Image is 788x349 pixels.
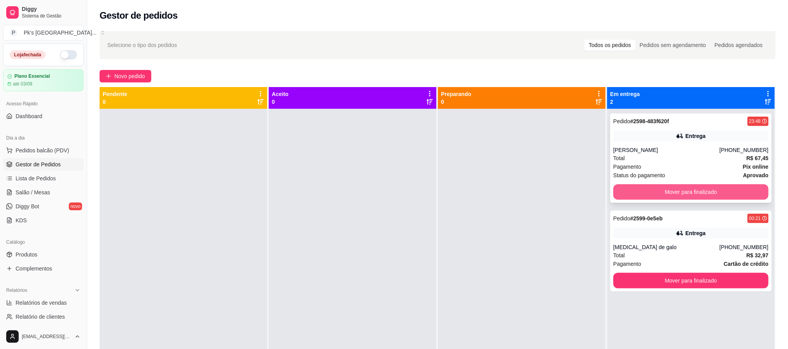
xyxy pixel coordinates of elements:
[16,313,65,321] span: Relatório de clientes
[24,29,96,37] div: Pk's [GEOGRAPHIC_DATA] ...
[60,50,77,59] button: Alterar Status
[103,98,127,106] p: 0
[610,90,640,98] p: Em entrega
[100,9,178,22] h2: Gestor de pedidos
[613,146,720,154] div: [PERSON_NAME]
[749,118,761,124] div: 23:48
[22,13,81,19] span: Sistema de Gestão
[3,110,84,122] a: Dashboard
[16,112,42,120] span: Dashboard
[3,132,84,144] div: Dia a dia
[613,171,665,180] span: Status do pagamento
[746,155,769,161] strong: R$ 67,45
[685,132,706,140] div: Entrega
[613,243,720,251] div: [MEDICAL_DATA] de galo
[441,90,471,98] p: Preparando
[16,265,52,272] span: Complementos
[585,40,636,51] div: Todos os pedidos
[6,287,27,293] span: Relatórios
[16,251,37,258] span: Produtos
[613,215,630,222] span: Pedido
[685,229,706,237] div: Entrega
[720,146,769,154] div: [PHONE_NUMBER]
[613,162,641,171] span: Pagamento
[16,174,56,182] span: Lista de Pedidos
[3,144,84,157] button: Pedidos balcão (PDV)
[3,3,84,22] a: DiggySistema de Gestão
[103,90,127,98] p: Pendente
[22,6,81,13] span: Diggy
[441,98,471,106] p: 0
[13,81,32,87] article: até 03/09
[3,200,84,213] a: Diggy Botnovo
[114,72,145,80] span: Novo pedido
[106,73,111,79] span: plus
[3,69,84,91] a: Plano Essencialaté 03/09
[3,297,84,309] a: Relatórios de vendas
[16,216,27,224] span: KDS
[724,261,769,267] strong: Cartão de crédito
[613,184,769,200] button: Mover para finalizado
[16,202,39,210] span: Diggy Bot
[636,40,710,51] div: Pedidos sem agendamento
[22,333,71,340] span: [EMAIL_ADDRESS][DOMAIN_NAME]
[16,147,69,154] span: Pedidos balcão (PDV)
[272,90,289,98] p: Aceito
[613,273,769,288] button: Mover para finalizado
[3,248,84,261] a: Produtos
[613,154,625,162] span: Total
[100,70,151,82] button: Novo pedido
[3,327,84,346] button: [EMAIL_ADDRESS][DOMAIN_NAME]
[3,214,84,227] a: KDS
[720,243,769,251] div: [PHONE_NUMBER]
[710,40,767,51] div: Pedidos agendados
[630,215,663,222] strong: # 2599-0e5eb
[16,161,61,168] span: Gestor de Pedidos
[610,98,640,106] p: 2
[3,158,84,171] a: Gestor de Pedidos
[613,251,625,260] span: Total
[10,51,46,59] div: Loja fechada
[107,41,177,49] span: Selecione o tipo dos pedidos
[746,252,769,258] strong: R$ 32,97
[10,29,18,37] span: P
[613,118,630,124] span: Pedido
[3,172,84,185] a: Lista de Pedidos
[743,164,769,170] strong: Pix online
[16,188,50,196] span: Salão / Mesas
[613,260,641,268] span: Pagamento
[16,299,67,307] span: Relatórios de vendas
[749,215,761,222] div: 00:21
[3,186,84,199] a: Salão / Mesas
[3,98,84,110] div: Acesso Rápido
[14,73,50,79] article: Plano Essencial
[3,25,84,40] button: Select a team
[743,172,769,178] strong: aprovado
[3,311,84,323] a: Relatório de clientes
[630,118,669,124] strong: # 2598-483f620f
[3,262,84,275] a: Complementos
[272,98,289,106] p: 0
[3,236,84,248] div: Catálogo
